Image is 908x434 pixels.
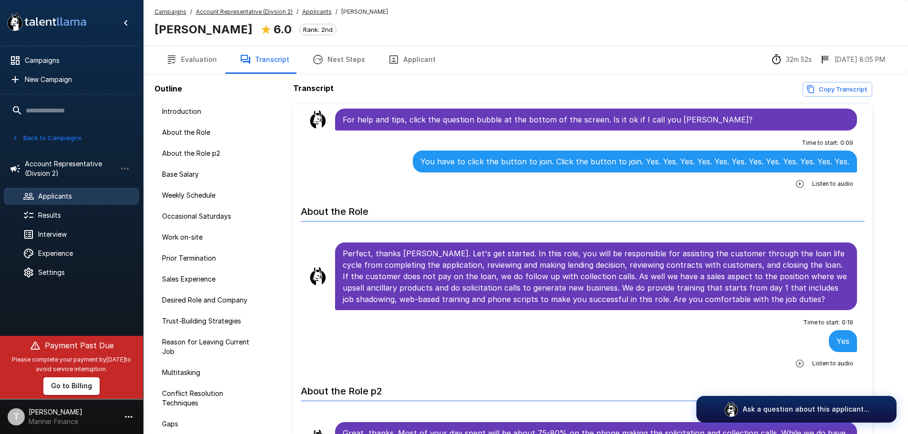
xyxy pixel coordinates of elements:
span: Sales Experience [162,274,257,284]
span: Conflict Resolution Techniques [162,389,257,408]
img: logo_glasses@2x.png [724,402,739,417]
img: llama_clean.png [308,267,327,286]
div: Weekly Schedule [154,187,265,204]
div: Gaps [154,415,265,433]
b: Outline [154,84,182,93]
span: Desired Role and Company [162,295,257,305]
span: Listen to audio [812,359,853,368]
div: The date and time when the interview was completed [819,54,885,65]
div: Desired Role and Company [154,292,265,309]
p: 32m 52s [786,55,812,64]
span: 0 : 09 [840,138,853,148]
p: For help and tips, click the question bubble at the bottom of the screen. Is it ok if I call you ... [343,114,850,125]
div: Multitasking [154,364,265,381]
div: Trust-Building Strategies [154,313,265,330]
b: [PERSON_NAME] [154,22,253,36]
span: Reason for Leaving Current Job [162,337,257,356]
span: Base Salary [162,170,257,179]
span: Gaps [162,419,257,429]
u: Campaigns [154,8,186,15]
button: Applicant [377,46,447,73]
button: Evaluation [154,46,228,73]
p: Ask a question about this applicant... [743,404,869,414]
button: Ask a question about this applicant... [696,396,897,423]
span: Trust-Building Strategies [162,316,257,326]
b: Transcript [293,83,334,93]
div: Introduction [154,103,265,120]
img: llama_clean.png [308,110,327,129]
span: / [296,7,298,17]
div: Work on-site [154,229,265,246]
span: Prior Termination [162,253,257,263]
span: Time to start : [803,318,840,327]
span: Weekly Schedule [162,191,257,200]
span: Introduction [162,107,257,116]
div: Occasional Saturdays [154,208,265,225]
p: Yes [837,335,849,347]
button: Next Steps [301,46,377,73]
h6: About the Role p2 [301,376,865,401]
span: About the Role p2 [162,149,257,158]
div: Sales Experience [154,271,265,288]
p: You have to click the button to join. Click the button to join. Yes. Yes. Yes. Yes. Yes. Yes. Yes... [420,156,849,167]
div: About the Role p2 [154,145,265,162]
span: 0 : 19 [842,318,853,327]
div: Conflict Resolution Techniques [154,385,265,412]
u: Applicants [302,8,332,15]
u: Account Representative (Divsion 2) [196,8,293,15]
button: Copy transcript [803,82,872,97]
span: About the Role [162,128,257,137]
div: About the Role [154,124,265,141]
div: Reason for Leaving Current Job [154,333,265,360]
span: Occasional Saturdays [162,212,257,221]
h6: About the Role [301,196,865,222]
span: Work on-site [162,232,257,242]
b: 6.0 [274,22,292,36]
p: [DATE] 8:05 PM [835,55,885,64]
span: Time to start : [802,138,838,148]
div: Prior Termination [154,250,265,267]
p: Perfect, thanks [PERSON_NAME]. Let's get started. In this role, you will be responsible for assis... [343,248,850,305]
span: / [336,7,337,17]
div: Base Salary [154,166,265,183]
span: / [190,7,192,17]
span: Multitasking [162,368,257,377]
div: The time between starting and completing the interview [771,54,812,65]
span: Rank: 2nd [300,26,336,33]
span: Listen to audio [812,179,853,189]
button: Transcript [228,46,301,73]
span: [PERSON_NAME] [341,7,388,17]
